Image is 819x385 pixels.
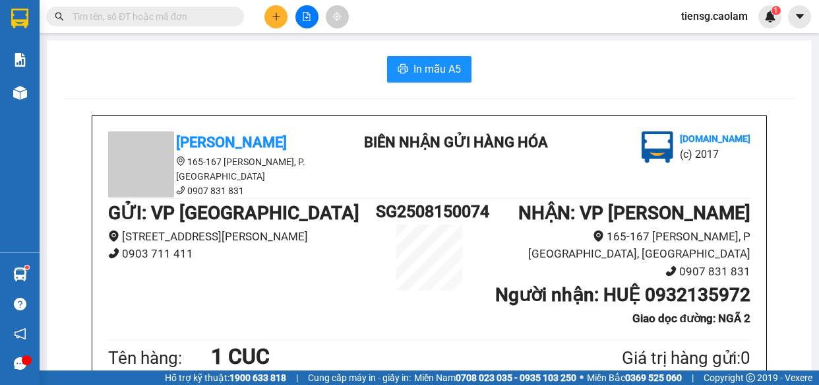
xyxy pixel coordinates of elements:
[518,202,750,224] b: NHẬN : VP [PERSON_NAME]
[332,12,342,21] span: aim
[772,6,781,15] sup: 1
[108,230,119,242] span: environment
[211,340,558,373] h1: 1 CUC
[11,9,28,28] img: logo-vxr
[296,370,298,385] span: |
[13,267,27,281] img: warehouse-icon
[580,375,584,380] span: ⚪️
[308,370,411,385] span: Cung cấp máy in - giấy in:
[264,5,288,28] button: plus
[25,265,29,269] sup: 1
[495,284,750,306] b: Người nhận : HUỆ 0932135972
[625,372,682,383] strong: 0369 525 060
[73,9,228,24] input: Tìm tên, số ĐT hoặc mã đơn
[794,11,806,22] span: caret-down
[14,357,26,370] span: message
[229,372,286,383] strong: 1900 633 818
[692,370,694,385] span: |
[773,6,778,15] span: 1
[483,263,750,281] li: 0907 831 831
[326,5,349,28] button: aim
[55,12,64,21] span: search
[680,146,750,162] li: (c) 2017
[671,8,758,24] span: tiensg.caolam
[302,12,311,21] span: file-add
[165,370,286,385] span: Hỗ trợ kỹ thuật:
[665,265,677,277] span: phone
[398,63,408,76] span: printer
[14,298,26,310] span: question-circle
[680,133,750,144] b: [DOMAIN_NAME]
[295,5,318,28] button: file-add
[108,202,359,224] b: GỬI : VP [GEOGRAPHIC_DATA]
[108,345,211,372] div: Tên hàng:
[108,155,346,184] li: 165-167 [PERSON_NAME], P. [GEOGRAPHIC_DATA]
[108,248,119,259] span: phone
[788,5,811,28] button: caret-down
[176,186,185,195] span: phone
[593,230,604,242] span: environment
[376,199,483,225] h1: SG2508150074
[483,228,750,263] li: 165-167 [PERSON_NAME], P [GEOGRAPHIC_DATA], [GEOGRAPHIC_DATA]
[13,86,27,100] img: warehouse-icon
[13,53,27,67] img: solution-icon
[456,372,576,383] strong: 0708 023 035 - 0935 103 250
[176,134,287,151] b: [PERSON_NAME]
[587,370,682,385] span: Miền Bắc
[176,157,185,166] span: environment
[413,61,461,77] span: In mẫu A5
[632,312,750,325] b: Giao dọc đường: NGÃ 2
[108,228,376,246] li: [STREET_ADDRESS][PERSON_NAME]
[387,56,471,83] button: printerIn mẫu A5
[764,11,776,22] img: icon-new-feature
[108,245,376,263] li: 0903 711 411
[414,370,576,385] span: Miền Nam
[364,134,548,151] b: BIÊN NHẬN GỬI HÀNG HÓA
[108,184,346,198] li: 0907 831 831
[272,12,281,21] span: plus
[746,373,755,382] span: copyright
[14,328,26,340] span: notification
[642,131,673,163] img: logo.jpg
[558,345,750,372] div: Giá trị hàng gửi: 0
